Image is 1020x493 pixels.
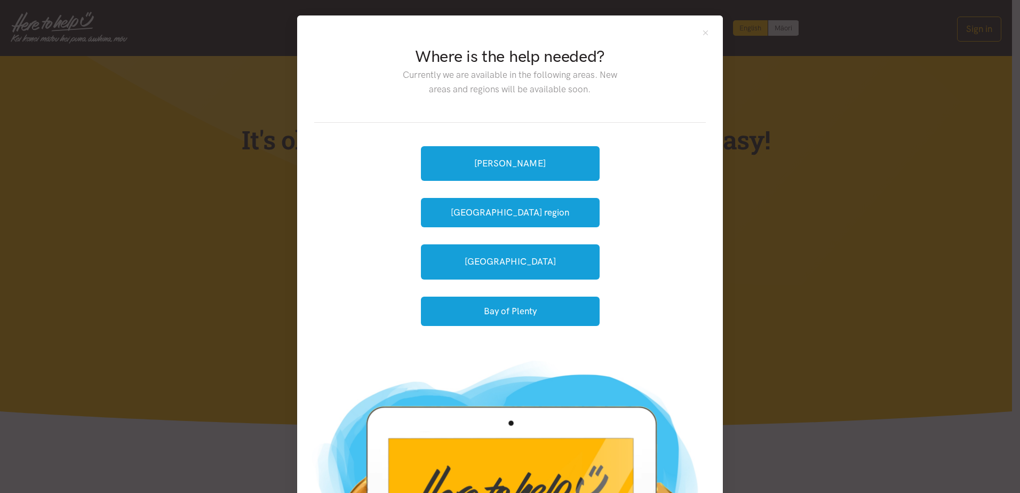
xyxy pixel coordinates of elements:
a: [PERSON_NAME] [421,146,600,181]
button: Close [701,28,710,37]
h2: Where is the help needed? [394,45,625,68]
p: Currently we are available in the following areas. New areas and regions will be available soon. [394,68,625,97]
a: [GEOGRAPHIC_DATA] [421,244,600,279]
button: [GEOGRAPHIC_DATA] region [421,198,600,227]
button: Bay of Plenty [421,297,600,326]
